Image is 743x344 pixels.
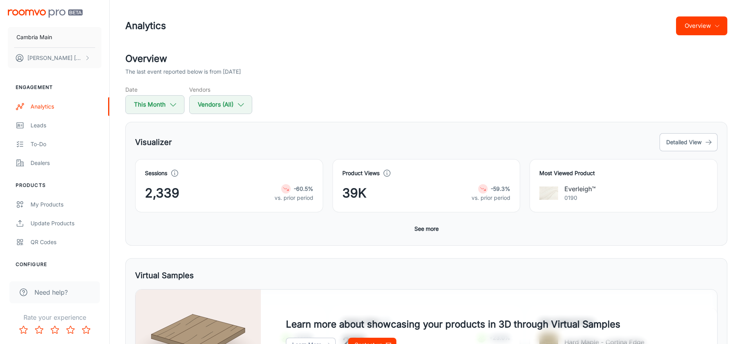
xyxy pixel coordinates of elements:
p: The last event reported below is from [DATE] [125,67,241,76]
p: 0190 [564,194,596,202]
span: 2,339 [145,184,179,203]
div: Update Products [31,219,101,228]
h1: Analytics [125,19,166,33]
div: Dealers [31,159,101,167]
button: This Month [125,95,184,114]
span: 39K [342,184,367,203]
button: See more [411,222,442,236]
h4: Most Viewed Product [539,169,708,177]
h5: Virtual Samples [135,270,194,281]
p: vs. prior period [275,194,313,202]
h4: Product Views [342,169,380,177]
div: Analytics [31,102,101,111]
div: My Products [31,200,101,209]
p: vs. prior period [472,194,510,202]
h4: Learn more about showcasing your products in 3D through Virtual Samples [286,317,620,331]
p: Cambria Main [16,33,52,42]
div: Leads [31,121,101,130]
button: Rate 5 star [78,322,94,338]
strong: -60.5% [294,185,313,192]
button: Rate 2 star [31,322,47,338]
h5: Date [125,85,184,94]
button: Rate 1 star [16,322,31,338]
button: [PERSON_NAME] [PERSON_NAME] [8,48,101,68]
span: Need help? [34,288,68,297]
h5: Vendors [189,85,252,94]
button: Rate 3 star [47,322,63,338]
div: To-do [31,140,101,148]
strong: -59.3% [491,185,510,192]
p: Everleigh™ [564,184,596,194]
button: Detailed View [660,133,718,151]
h5: Visualizer [135,136,172,148]
img: Everleigh™ [539,184,558,203]
p: [PERSON_NAME] [PERSON_NAME] [27,54,83,62]
img: Roomvo PRO Beta [8,9,83,18]
h2: Overview [125,52,727,66]
p: Rate your experience [6,313,103,322]
button: Vendors (All) [189,95,252,114]
button: Overview [676,16,727,35]
button: Cambria Main [8,27,101,47]
button: Rate 4 star [63,322,78,338]
div: QR Codes [31,238,101,246]
h4: Sessions [145,169,167,177]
